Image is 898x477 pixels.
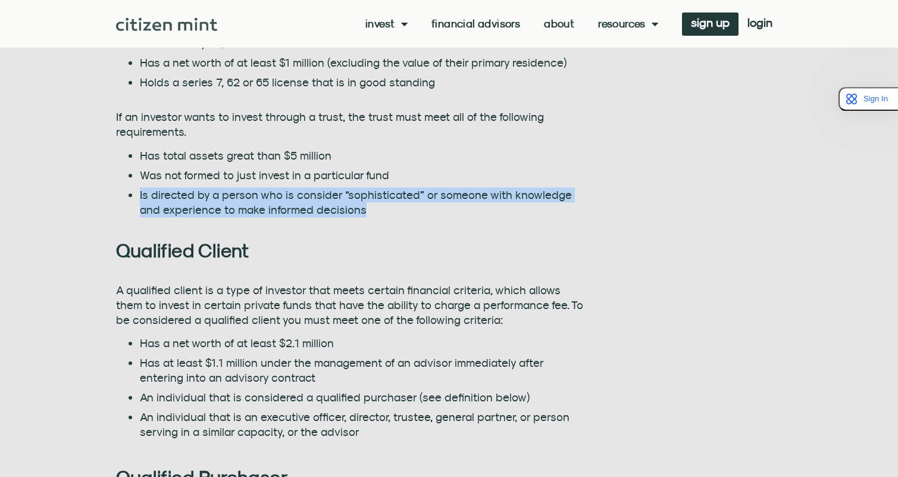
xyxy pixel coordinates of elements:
[140,148,584,163] li: Has total assets great than $5 million
[116,110,584,139] p: If an investor wants to invest through a trust, the trust must meet all of the following requirem...
[739,13,781,36] a: login
[140,168,584,183] li: Was not formed to just invest in a particular fund
[365,18,408,30] a: Invest
[140,188,584,217] li: Is directed by a person who is consider “sophisticated” or someone with knowledge and experience ...
[116,239,249,261] b: Qualified Client
[140,336,584,351] li: Has a net worth of at least $2.1 million
[598,18,658,30] a: Resources
[140,410,584,439] li: An individual that is an executive officer, director, trustee, general partner, or person serving...
[140,390,584,405] li: An individual that is considered a qualified purchaser (see definition below)
[365,18,658,30] nav: Menu
[140,55,584,70] li: Has a net worth of at least $1 million (excluding the value of their primary residence)
[116,18,218,31] img: Citizen Mint
[747,18,772,27] span: login
[691,18,730,27] span: sign up
[544,18,574,30] a: About
[116,283,584,328] p: A qualified client is a type of investor that meets certain financial criteria, which allows them...
[682,13,739,36] a: sign up
[140,356,584,385] li: Has at least $1.1 million under the management of an advisor immediately after entering into an a...
[140,75,584,90] li: Holds a series 7, 62 or 65 license that is in good standing
[431,18,520,30] a: Financial Advisors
